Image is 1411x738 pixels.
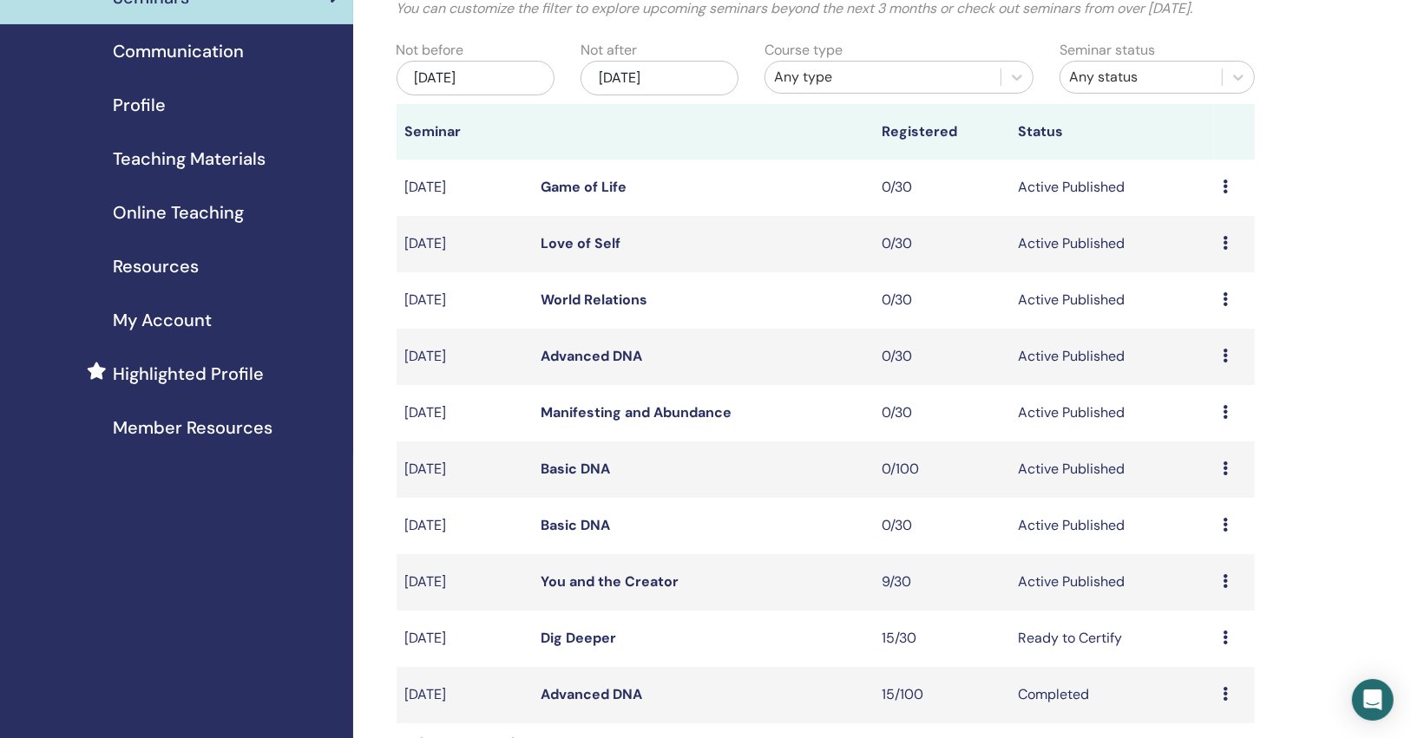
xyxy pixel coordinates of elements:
[873,611,1009,667] td: 15/30
[1009,611,1214,667] td: Ready to Certify
[397,40,464,61] label: Not before
[541,234,621,252] a: Love of Self
[541,629,617,647] a: Dig Deeper
[397,611,533,667] td: [DATE]
[397,498,533,554] td: [DATE]
[765,40,843,61] label: Course type
[1009,554,1214,611] td: Active Published
[397,272,533,329] td: [DATE]
[1009,329,1214,385] td: Active Published
[397,104,533,160] th: Seminar
[581,40,637,61] label: Not after
[1009,667,1214,723] td: Completed
[113,199,244,225] span: Online Teaching
[541,403,732,421] a: Manifesting and Abundance
[873,554,1009,611] td: 9/30
[1009,216,1214,272] td: Active Published
[541,291,648,309] a: World Relations
[113,253,199,279] span: Resources
[397,385,533,441] td: [DATE]
[113,38,244,64] span: Communication
[1009,104,1214,160] th: Status
[873,160,1009,216] td: 0/30
[1009,272,1214,329] td: Active Published
[873,329,1009,385] td: 0/30
[397,329,533,385] td: [DATE]
[873,385,1009,441] td: 0/30
[873,272,1009,329] td: 0/30
[397,160,533,216] td: [DATE]
[113,415,272,441] span: Member Resources
[873,441,1009,498] td: 0/100
[1060,40,1155,61] label: Seminar status
[541,572,679,591] a: You and the Creator
[541,178,627,196] a: Game of Life
[1009,160,1214,216] td: Active Published
[397,61,555,95] div: [DATE]
[774,67,992,88] div: Any type
[1009,385,1214,441] td: Active Published
[1009,498,1214,554] td: Active Published
[873,667,1009,723] td: 15/100
[113,307,212,333] span: My Account
[541,347,643,365] a: Advanced DNA
[1009,441,1214,498] td: Active Published
[397,216,533,272] td: [DATE]
[541,685,643,703] a: Advanced DNA
[113,146,266,172] span: Teaching Materials
[397,441,533,498] td: [DATE]
[873,104,1009,160] th: Registered
[113,361,264,387] span: Highlighted Profile
[873,216,1009,272] td: 0/30
[113,92,166,118] span: Profile
[397,667,533,723] td: [DATE]
[1069,67,1213,88] div: Any status
[541,460,611,478] a: Basic DNA
[581,61,738,95] div: [DATE]
[397,554,533,611] td: [DATE]
[1352,679,1394,721] div: Open Intercom Messenger
[873,498,1009,554] td: 0/30
[541,516,611,534] a: Basic DNA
